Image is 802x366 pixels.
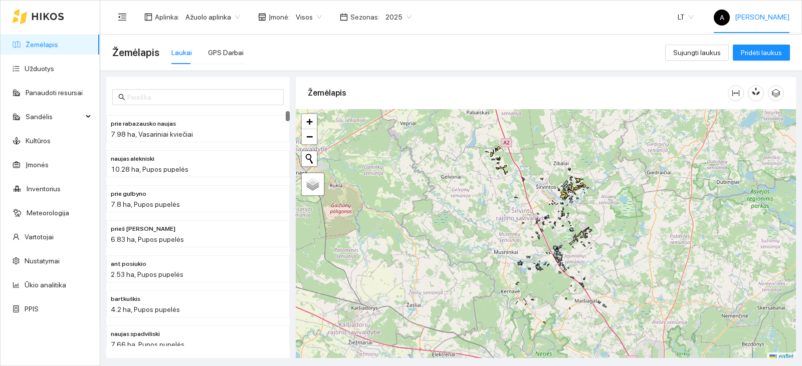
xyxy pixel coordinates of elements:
[741,47,782,58] span: Pridėti laukus
[118,13,127,22] span: menu-fold
[302,173,324,195] a: Layers
[208,47,244,58] div: GPS Darbai
[25,305,39,313] a: PPIS
[25,233,54,241] a: Vartotojai
[111,165,188,173] span: 10.28 ha, Pupos pupelės
[25,65,54,73] a: Užduotys
[302,129,317,144] a: Zoom out
[111,119,176,129] span: prie rabazausko naujas
[728,89,743,97] span: column-width
[728,85,744,101] button: column-width
[118,94,125,101] span: search
[26,41,58,49] a: Žemėlapis
[111,189,146,199] span: prie gulbyno
[269,12,290,23] span: Įmonė :
[111,329,160,339] span: naujas spadviliski
[26,161,49,169] a: Įmonės
[111,235,184,243] span: 6.83 ha, Pupos pupelės
[665,45,729,61] button: Sujungti laukus
[144,13,152,21] span: layout
[714,13,789,21] span: [PERSON_NAME]
[26,107,83,127] span: Sandėlis
[306,130,313,143] span: −
[720,10,724,26] span: A
[769,353,793,360] a: Leaflet
[26,89,83,97] a: Panaudoti resursai
[302,151,317,166] button: Initiate a new search
[111,294,140,304] span: bartkuškis
[27,185,61,193] a: Inventorius
[306,115,313,128] span: +
[127,92,278,103] input: Paieška
[111,200,180,208] span: 7.8 ha, Pupos pupelės
[185,10,240,25] span: Ažuolo aplinka
[308,79,728,107] div: Žemėlapis
[111,259,146,269] span: ant posiukio
[111,340,184,348] span: 7.66 ha, Pupos pupelės
[665,49,729,57] a: Sujungti laukus
[733,45,790,61] button: Pridėti laukus
[678,10,694,25] span: LT
[111,305,180,313] span: 4.2 ha, Pupos pupelės
[25,281,66,289] a: Ūkio analitika
[111,130,193,138] span: 7.98 ha, Vasariniai kviečiai
[733,49,790,57] a: Pridėti laukus
[673,47,721,58] span: Sujungti laukus
[27,209,69,217] a: Meteorologija
[111,154,154,164] span: naujas alekniski
[112,45,159,61] span: Žemėlapis
[171,47,192,58] div: Laukai
[155,12,179,23] span: Aplinka :
[350,12,379,23] span: Sezonas :
[26,137,51,145] a: Kultūros
[25,257,60,265] a: Nustatymai
[112,7,132,27] button: menu-fold
[385,10,412,25] span: 2025
[340,13,348,21] span: calendar
[111,224,175,234] span: prieš gulbyna
[296,10,322,25] span: Visos
[111,270,183,278] span: 2.53 ha, Pupos pupelės
[302,114,317,129] a: Zoom in
[258,13,266,21] span: shop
